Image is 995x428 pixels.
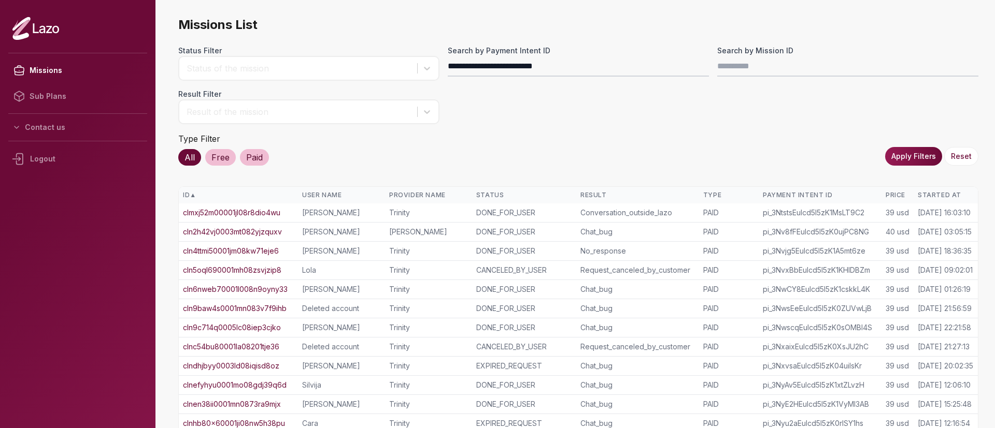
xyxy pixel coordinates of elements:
span: Missions List [178,17,978,33]
div: CANCELED_BY_USER [476,265,572,275]
div: All [178,149,201,166]
div: Result of the mission [187,106,412,118]
div: 39 usd [886,284,909,294]
div: [DATE] 20:02:35 [918,361,973,371]
div: 39 usd [886,246,909,256]
div: Result [580,191,695,199]
div: DONE_FOR_USER [476,246,572,256]
div: [PERSON_NAME] [302,284,381,294]
a: clndhjbyy0003ld08iqisd8oz [183,361,279,371]
div: PAID [703,265,755,275]
div: DONE_FOR_USER [476,380,572,390]
div: pi_3NwsEeEulcd5I5zK0ZUVwLjB [763,303,877,314]
div: Status [476,191,572,199]
div: PAID [703,361,755,371]
a: cln9baw4s0001mn083v7f9ihb [183,303,287,314]
div: 39 usd [886,342,909,352]
div: Chat_bug [580,399,695,409]
div: Payment Intent ID [763,191,877,199]
label: Type Filter [178,134,220,144]
div: Chat_bug [580,284,695,294]
div: Conversation_outside_lazo [580,208,695,218]
a: cln5oql690001mh08zsvjzip8 [183,265,281,275]
div: Started At [918,191,974,199]
div: Trinity [389,380,468,390]
div: [DATE] 12:06:10 [918,380,971,390]
div: [DATE] 18:36:35 [918,246,972,256]
button: Apply Filters [885,147,942,166]
div: ID [183,191,294,199]
div: Logout [8,145,147,172]
div: Lola [302,265,381,275]
div: EXPIRED_REQUEST [476,361,572,371]
div: Paid [240,149,269,166]
div: pi_3Nvjg5Eulcd5I5zK1A5mt6ze [763,246,877,256]
div: Trinity [389,361,468,371]
a: clnefyhyu0001mo08gdj39q6d [183,380,287,390]
div: 39 usd [886,380,909,390]
span: ▲ [190,191,196,199]
a: clnen38ii0001mn0873ra9mjx [183,399,281,409]
div: [PERSON_NAME] [302,399,381,409]
div: [PERSON_NAME] [302,227,381,237]
div: pi_3NyE2HEulcd5I5zK1VyMI3AB [763,399,877,409]
div: Status of the mission [187,62,412,75]
a: cln9c714q0005lc08iep3cjko [183,322,281,333]
a: cln4ttmi50001jm08kw71eje6 [183,246,279,256]
div: Chat_bug [580,322,695,333]
div: 39 usd [886,265,909,275]
div: PAID [703,208,755,218]
div: pi_3NxaixEulcd5I5zK0XsJU2hC [763,342,877,352]
div: Chat_bug [580,380,695,390]
div: DONE_FOR_USER [476,303,572,314]
div: Chat_bug [580,227,695,237]
div: DONE_FOR_USER [476,208,572,218]
label: Search by Mission ID [717,46,978,56]
div: DONE_FOR_USER [476,284,572,294]
div: PAID [703,342,755,352]
div: [DATE] 22:21:58 [918,322,971,333]
div: Silvija [302,380,381,390]
div: [DATE] 03:05:15 [918,227,972,237]
div: [DATE] 21:56:59 [918,303,972,314]
div: [PERSON_NAME] [302,246,381,256]
a: clnc54bu80001la08201tje36 [183,342,279,352]
div: Trinity [389,399,468,409]
div: Trinity [389,284,468,294]
div: PAID [703,227,755,237]
div: pi_3NtstsEulcd5I5zK1MsLT9C2 [763,208,877,218]
a: cln2h42vj0003mt082yjzquxv [183,227,282,237]
div: pi_3NvxBbEulcd5I5zK1KHIDBZm [763,265,877,275]
div: Free [205,149,236,166]
div: Request_canceled_by_customer [580,265,695,275]
div: Type [703,191,755,199]
a: cln6nweb70001l008n9oyny33 [183,284,288,294]
div: 39 usd [886,322,909,333]
div: [PERSON_NAME] [302,208,381,218]
div: [DATE] 01:26:19 [918,284,971,294]
div: [PERSON_NAME] [302,361,381,371]
div: 39 usd [886,399,909,409]
button: Reset [944,147,978,166]
div: PAID [703,303,755,314]
div: [DATE] 15:25:48 [918,399,972,409]
div: [DATE] 21:27:13 [918,342,970,352]
div: No_response [580,246,695,256]
div: Trinity [389,322,468,333]
div: Price [886,191,909,199]
div: PAID [703,246,755,256]
div: CANCELED_BY_USER [476,342,572,352]
div: Trinity [389,303,468,314]
div: Request_canceled_by_customer [580,342,695,352]
a: clmxj52m00001jl08r8dio4wu [183,208,280,218]
div: pi_3Nv8fFEulcd5I5zK0ujPC8NG [763,227,877,237]
div: pi_3NxvsaEulcd5I5zK04uiIsKr [763,361,877,371]
button: Contact us [8,118,147,137]
div: Trinity [389,265,468,275]
div: PAID [703,399,755,409]
div: [DATE] 09:02:01 [918,265,973,275]
label: Status Filter [178,46,439,56]
label: Search by Payment Intent ID [448,46,709,56]
div: 39 usd [886,208,909,218]
div: 39 usd [886,303,909,314]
